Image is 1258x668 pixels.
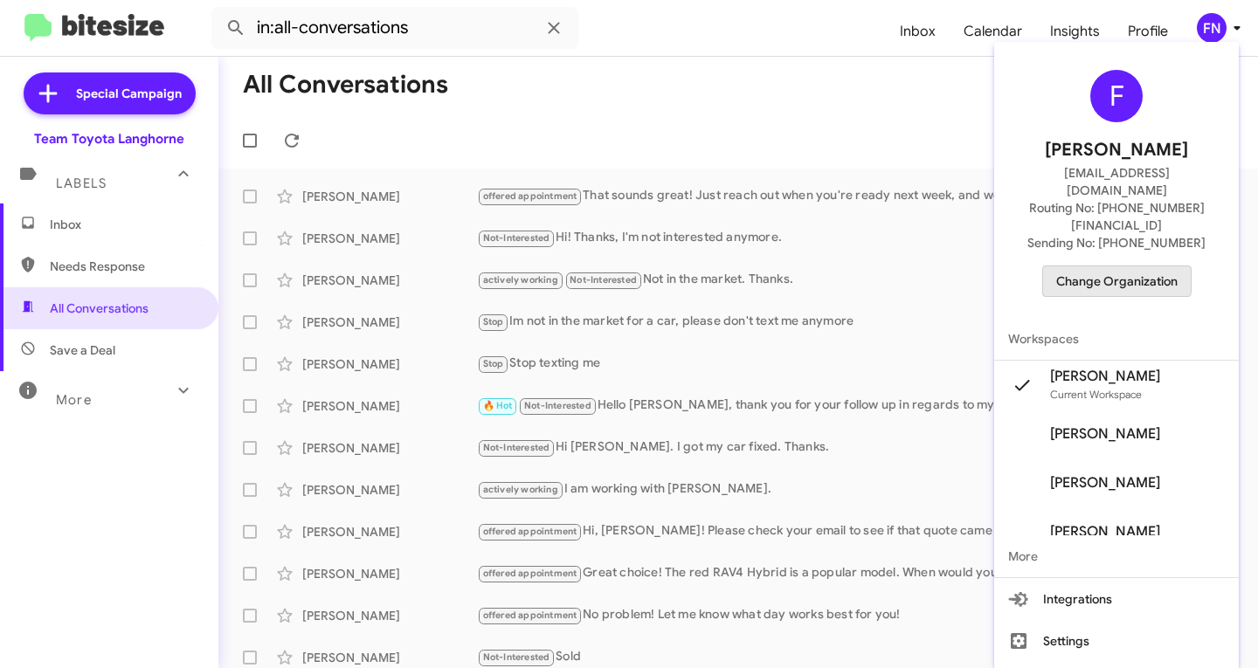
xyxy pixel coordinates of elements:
[1042,265,1192,297] button: Change Organization
[994,578,1239,620] button: Integrations
[1050,388,1142,401] span: Current Workspace
[1090,70,1143,122] div: F
[1045,136,1188,164] span: [PERSON_NAME]
[1050,523,1160,541] span: [PERSON_NAME]
[1050,474,1160,492] span: [PERSON_NAME]
[1015,164,1218,199] span: [EMAIL_ADDRESS][DOMAIN_NAME]
[994,318,1239,360] span: Workspaces
[994,535,1239,577] span: More
[1050,368,1160,385] span: [PERSON_NAME]
[1056,266,1178,296] span: Change Organization
[1027,234,1206,251] span: Sending No: [PHONE_NUMBER]
[1050,425,1160,443] span: [PERSON_NAME]
[994,620,1239,662] button: Settings
[1015,199,1218,234] span: Routing No: [PHONE_NUMBER][FINANCIAL_ID]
